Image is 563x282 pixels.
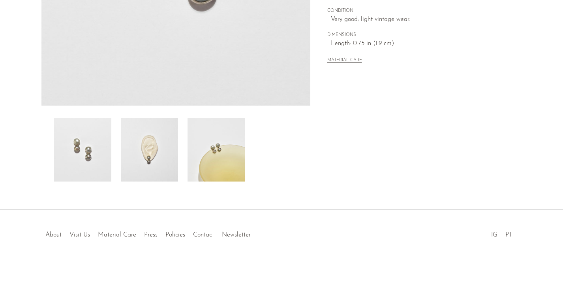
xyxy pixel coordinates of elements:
span: CONDITION [327,8,505,15]
span: Length: 0.75 in (1.9 cm) [331,39,505,49]
a: IG [491,232,497,238]
span: Very good; light vintage wear. [331,15,505,25]
ul: Social Medias [487,225,516,240]
a: Contact [193,232,214,238]
span: DIMENSIONS [327,32,505,39]
a: Material Care [98,232,136,238]
a: About [45,232,62,238]
img: Double Pearl Earrings [121,118,178,182]
img: Double Pearl Earrings [188,118,245,182]
a: Policies [165,232,185,238]
button: MATERIAL CARE [327,58,362,64]
img: Double Pearl Earrings [54,118,111,182]
a: PT [505,232,512,238]
a: Visit Us [69,232,90,238]
ul: Quick links [41,225,255,240]
a: Press [144,232,158,238]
